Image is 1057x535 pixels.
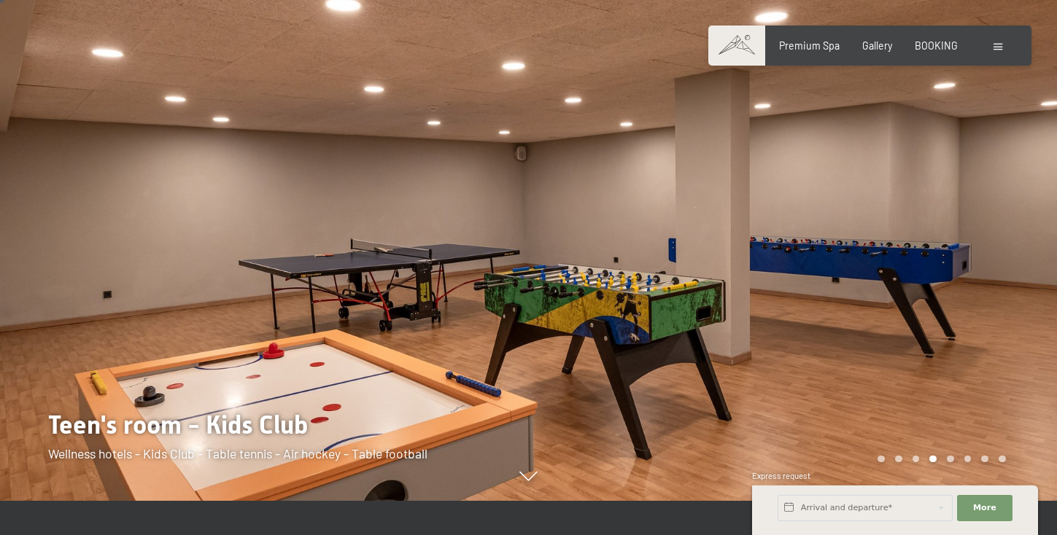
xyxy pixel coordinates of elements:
div: Carousel Page 3 [913,456,920,463]
a: BOOKING [915,39,958,52]
div: Carousel Page 5 [947,456,954,463]
button: More [957,495,1013,521]
span: Express request [752,471,810,480]
div: Carousel Page 8 [999,456,1006,463]
div: Carousel Pagination [872,456,1005,463]
div: Carousel Page 2 [895,456,902,463]
a: Premium Spa [779,39,840,52]
div: Carousel Page 4 (Current Slide) [929,456,937,463]
a: Gallery [862,39,892,52]
div: Carousel Page 6 [964,456,972,463]
span: More [973,502,996,514]
div: Carousel Page 7 [981,456,988,463]
div: Carousel Page 1 [878,456,885,463]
